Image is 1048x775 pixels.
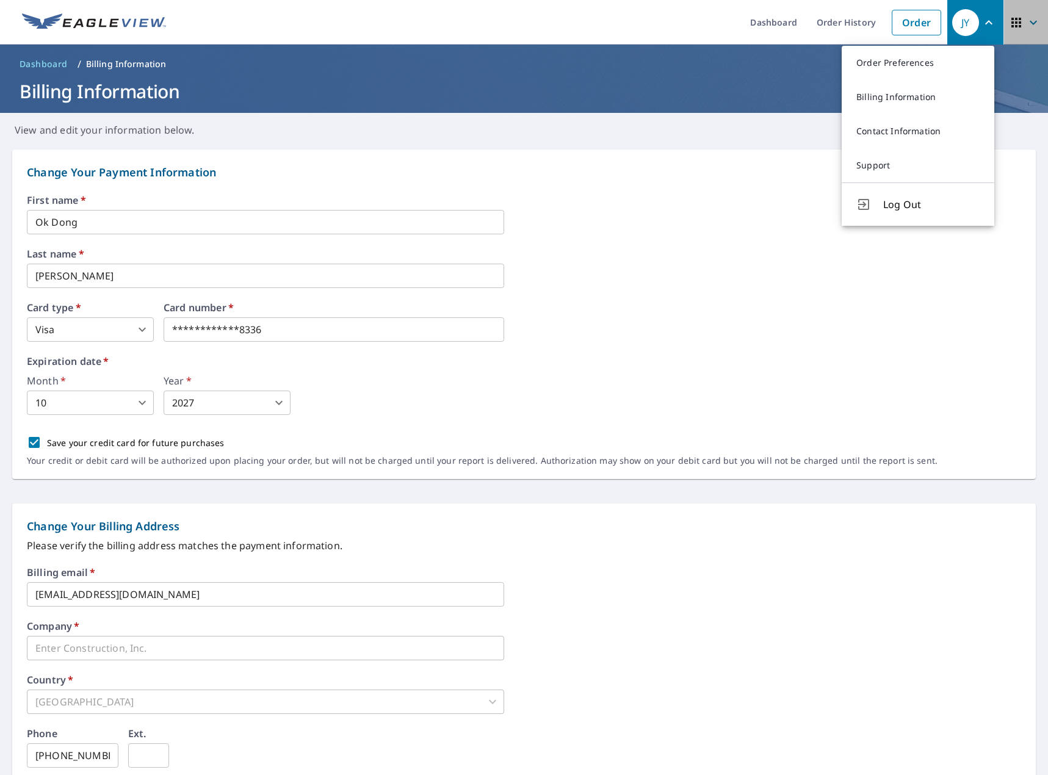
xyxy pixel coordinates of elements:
label: Phone [27,729,57,738]
div: JY [952,9,979,36]
a: Contact Information [842,114,994,148]
p: Save your credit card for future purchases [47,436,225,449]
nav: breadcrumb [15,54,1033,74]
label: Company [27,621,79,631]
button: Log Out [842,182,994,226]
p: Change Your Billing Address [27,518,1021,535]
a: Order Preferences [842,46,994,80]
div: [GEOGRAPHIC_DATA] [27,690,504,714]
label: First name [27,195,1021,205]
label: Card number [164,303,504,312]
label: Ext. [128,729,146,738]
label: Last name [27,249,1021,259]
p: Please verify the billing address matches the payment information. [27,538,1021,553]
div: 2027 [164,391,291,415]
span: Dashboard [20,58,68,70]
label: Month [27,376,154,386]
p: Billing Information [86,58,167,70]
div: 10 [27,391,154,415]
label: Country [27,675,73,685]
label: Year [164,376,291,386]
label: Card type [27,303,154,312]
a: Support [842,148,994,182]
label: Expiration date [27,356,1021,366]
label: Billing email [27,568,95,577]
a: Order [892,10,941,35]
h1: Billing Information [15,79,1033,104]
span: Log Out [883,197,980,212]
div: Visa [27,317,154,342]
a: Billing Information [842,80,994,114]
li: / [78,57,81,71]
p: Change Your Payment Information [27,164,1021,181]
img: EV Logo [22,13,166,32]
p: Your credit or debit card will be authorized upon placing your order, but will not be charged unt... [27,455,938,466]
a: Dashboard [15,54,73,74]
